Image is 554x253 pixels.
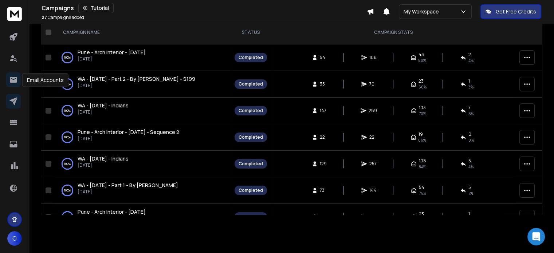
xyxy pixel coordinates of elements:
[468,84,474,90] span: 3 %
[54,177,230,204] td: 100%WA - [DATE] - Part 1 - By [PERSON_NAME][DATE]
[239,55,263,60] div: Completed
[496,8,536,15] p: Get Free Credits
[78,182,178,189] a: WA - [DATE] - Part 1 - By [PERSON_NAME]
[419,185,424,190] span: 54
[320,108,327,114] span: 147
[468,131,471,137] span: 0
[320,81,327,87] span: 35
[78,75,195,83] a: WA - [DATE] - Part 2 - By [PERSON_NAME] - $199
[320,134,327,140] span: 22
[468,190,473,196] span: 7 %
[78,162,129,168] p: [DATE]
[468,78,470,84] span: 1
[64,187,71,194] p: 100 %
[480,4,541,19] button: Get Free Credits
[468,52,471,58] span: 2
[468,137,474,143] span: 0 %
[78,102,129,109] a: WA - [DATE] - Indians
[78,129,179,135] span: Pune - Arch Interior - [DATE] - Sequence 2
[54,21,230,44] th: CAMPAIGN NAME
[320,55,327,60] span: 54
[64,134,71,141] p: 100 %
[369,214,377,220] span: 30
[42,15,84,20] p: Campaigns added
[7,231,22,246] button: O
[64,54,71,61] p: 100 %
[419,190,426,196] span: 74 %
[78,129,179,136] a: Pune - Arch Interior - [DATE] - Sequence 2
[369,55,377,60] span: 106
[468,105,471,111] span: 7
[527,228,545,245] div: Open Intercom Messenger
[468,164,474,170] span: 4 %
[78,136,179,142] p: [DATE]
[239,81,263,87] div: Completed
[419,111,426,116] span: 70 %
[42,14,47,20] span: 27
[78,49,146,56] a: Pune - Arch Interior - [DATE]
[419,131,423,137] span: 19
[419,211,424,217] span: 23
[78,56,146,62] p: [DATE]
[419,158,426,164] span: 108
[54,71,230,98] td: 100%WA - [DATE] - Part 2 - By [PERSON_NAME] - $199[DATE]
[78,208,146,215] span: Pune - Arch Interior - [DATE]
[78,3,114,13] button: Tutorial
[419,78,424,84] span: 23
[239,134,263,140] div: Completed
[369,134,377,140] span: 22
[468,111,474,116] span: 5 %
[419,164,426,170] span: 84 %
[239,214,263,220] div: Completed
[78,109,129,115] p: [DATE]
[419,84,427,90] span: 66 %
[369,81,377,87] span: 70
[320,187,327,193] span: 73
[419,52,424,58] span: 43
[468,58,474,63] span: 4 %
[78,75,195,82] span: WA - [DATE] - Part 2 - By [PERSON_NAME] - $199
[78,155,129,162] a: WA - [DATE] - Indians
[78,189,178,195] p: [DATE]
[468,158,471,164] span: 5
[54,44,230,71] td: 100%Pune - Arch Interior - [DATE][DATE]
[64,107,71,114] p: 100 %
[239,187,263,193] div: Completed
[369,108,377,114] span: 289
[320,161,327,167] span: 129
[271,21,515,44] th: CAMPAIGN STATS
[64,213,71,221] p: 100 %
[42,3,367,13] div: Campaigns
[369,187,377,193] span: 144
[468,211,470,217] span: 1
[54,204,230,230] td: 100%Pune - Arch Interior - [DATE][DATE]
[468,185,471,190] span: 5
[54,98,230,124] td: 100%WA - [DATE] - Indians[DATE]
[78,83,195,88] p: [DATE]
[54,124,230,151] td: 100%Pune - Arch Interior - [DATE] - Sequence 2[DATE]
[404,8,442,15] p: My Workspace
[320,214,327,220] span: 8
[78,208,146,216] a: Pune - Arch Interior - [DATE]
[419,137,426,143] span: 86 %
[239,161,263,167] div: Completed
[239,108,263,114] div: Completed
[419,105,426,111] span: 103
[230,21,271,44] th: STATUS
[419,58,426,63] span: 80 %
[369,161,377,167] span: 257
[54,151,230,177] td: 100%WA - [DATE] - Indians[DATE]
[22,73,68,87] div: Email Accounts
[64,160,71,167] p: 100 %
